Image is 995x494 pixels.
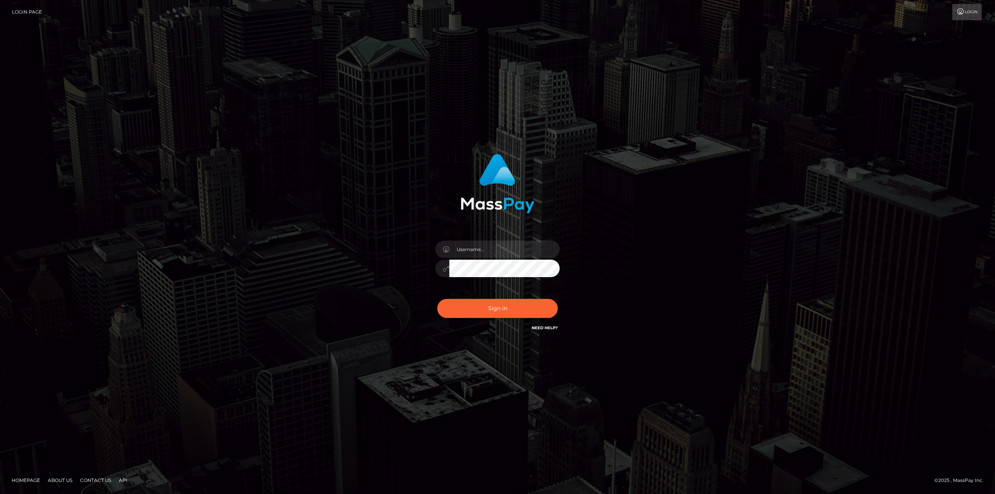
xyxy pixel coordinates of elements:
[437,299,558,318] button: Sign in
[449,241,560,258] input: Username...
[12,4,42,20] a: Login Page
[116,474,131,486] a: API
[77,474,114,486] a: Contact Us
[532,325,558,330] a: Need Help?
[952,4,982,20] a: Login
[9,474,43,486] a: Homepage
[934,476,989,485] div: © 2025 , MassPay Inc.
[45,474,75,486] a: About Us
[461,154,534,213] img: MassPay Login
